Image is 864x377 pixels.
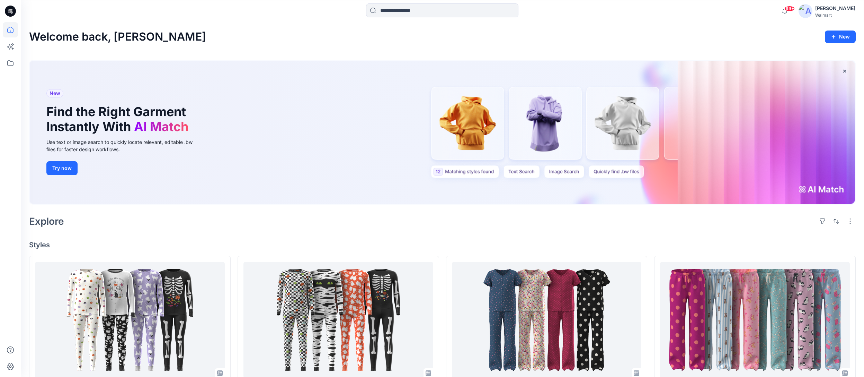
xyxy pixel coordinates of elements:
h4: Styles [29,241,856,249]
h2: Explore [29,216,64,227]
span: AI Match [134,119,188,134]
span: New [50,89,60,97]
div: Walmart [815,12,855,18]
img: avatar [799,4,812,18]
h1: Find the Right Garment Instantly With [46,104,192,134]
span: 99+ [784,6,795,11]
button: New [825,31,856,43]
div: [PERSON_NAME] [815,4,855,12]
h2: Welcome back, [PERSON_NAME] [29,31,206,43]
button: Try now [46,161,78,175]
div: Use text or image search to quickly locate relevant, editable .bw files for faster design workflows. [46,138,202,153]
